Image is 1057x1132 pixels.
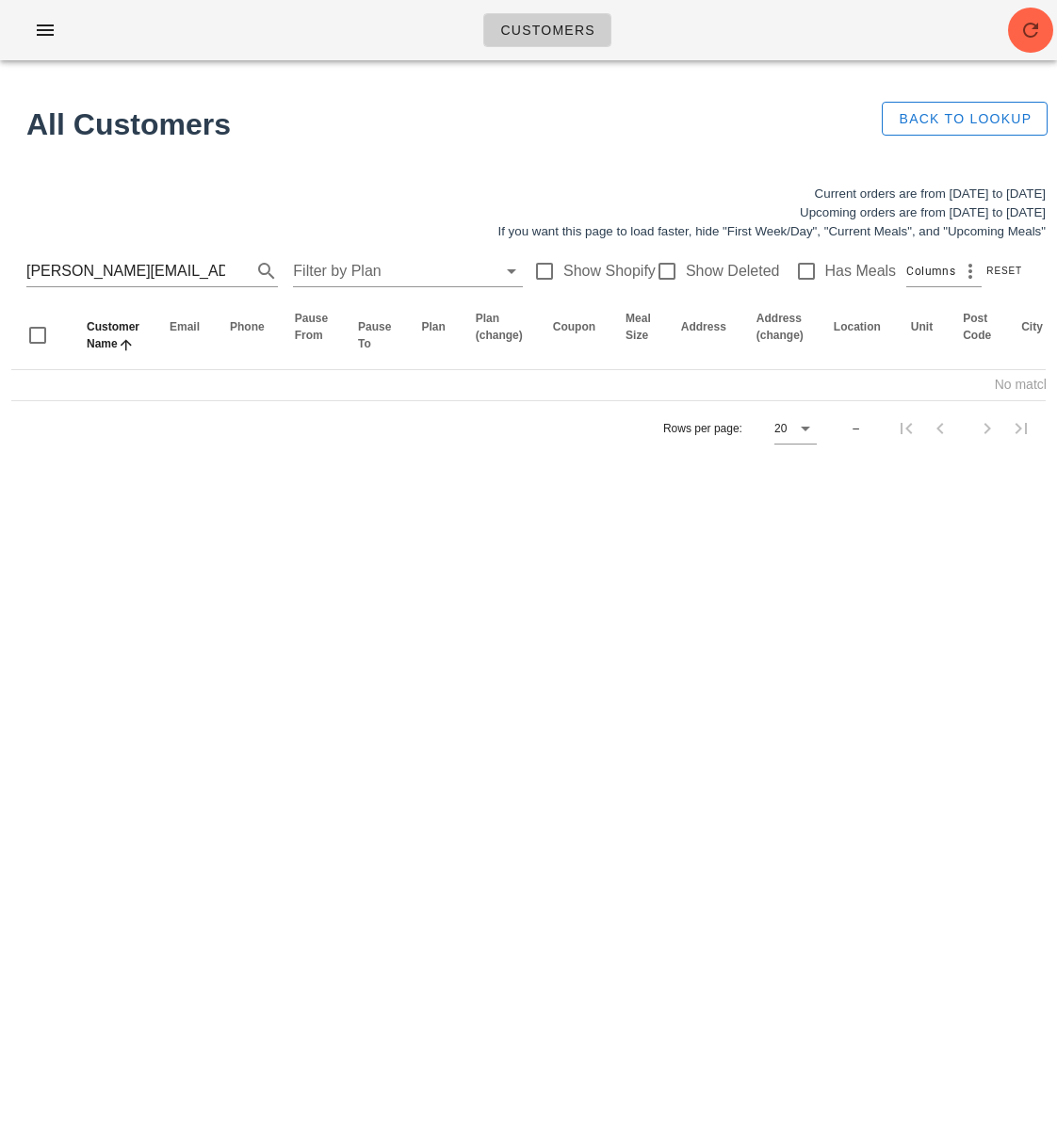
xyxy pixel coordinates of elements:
[293,256,522,286] div: Filter by Plan
[87,320,139,350] span: Customer Name
[295,312,328,342] span: Pause From
[741,301,819,370] th: Address (change): Not sorted. Activate to sort ascending.
[358,320,391,350] span: Pause To
[948,301,1006,370] th: Post Code: Not sorted. Activate to sort ascending.
[663,401,817,456] div: Rows per page:
[1021,320,1043,333] span: City
[499,23,595,38] span: Customers
[666,301,741,370] th: Address: Not sorted. Activate to sort ascending.
[483,13,611,47] a: Customers
[985,266,1022,276] span: Reset
[774,420,787,437] div: 20
[215,301,280,370] th: Phone: Not sorted. Activate to sort ascending.
[963,312,991,342] span: Post Code
[882,102,1048,136] button: Back to Lookup
[461,301,538,370] th: Plan (change): Not sorted. Activate to sort ascending.
[72,301,154,370] th: Customer Name: Sorted ascending. Activate to sort descending.
[230,320,265,333] span: Phone
[280,301,343,370] th: Pause From: Not sorted. Activate to sort ascending.
[343,301,406,370] th: Pause To: Not sorted. Activate to sort ascending.
[911,320,933,333] span: Unit
[626,312,651,342] span: Meal Size
[610,301,666,370] th: Meal Size: Not sorted. Activate to sort ascending.
[756,312,804,342] span: Address (change)
[774,413,817,444] div: 20Rows per page:
[898,111,1032,126] span: Back to Lookup
[154,301,215,370] th: Email: Not sorted. Activate to sort ascending.
[563,262,656,281] label: Show Shopify
[170,320,200,333] span: Email
[26,102,859,147] h1: All Customers
[896,301,948,370] th: Unit: Not sorted. Activate to sort ascending.
[819,301,896,370] th: Location: Not sorted. Activate to sort ascending.
[553,320,595,333] span: Coupon
[421,320,445,333] span: Plan
[406,301,460,370] th: Plan: Not sorted. Activate to sort ascending.
[906,262,955,281] span: Columns
[834,320,881,333] span: Location
[906,256,982,286] div: Columns
[825,262,897,281] label: Has Meals
[538,301,610,370] th: Coupon: Not sorted. Activate to sort ascending.
[686,262,780,281] label: Show Deleted
[476,312,523,342] span: Plan (change)
[681,320,726,333] span: Address
[982,262,1031,281] button: Reset
[853,420,859,437] div: –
